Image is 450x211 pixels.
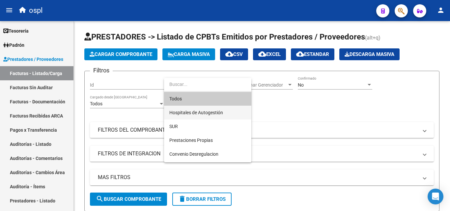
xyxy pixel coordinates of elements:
span: Hospitales de Autogestión [169,110,223,115]
span: SUR [169,124,178,129]
span: Todos [169,92,246,106]
input: dropdown search [164,77,251,91]
span: Prestaciones Propias [169,138,213,143]
span: Convenio Desregulacion [169,151,218,157]
div: Open Intercom Messenger [428,189,443,204]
